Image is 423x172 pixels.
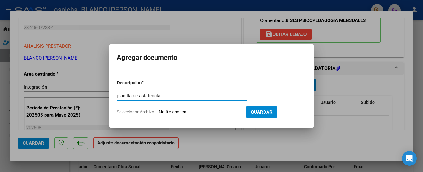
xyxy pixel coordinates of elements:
div: Open Intercom Messenger [402,151,417,166]
p: Descripcion [117,79,174,86]
h2: Agregar documento [117,52,306,64]
button: Guardar [246,106,277,118]
span: Guardar [251,109,273,115]
span: Seleccionar Archivo [117,109,154,114]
